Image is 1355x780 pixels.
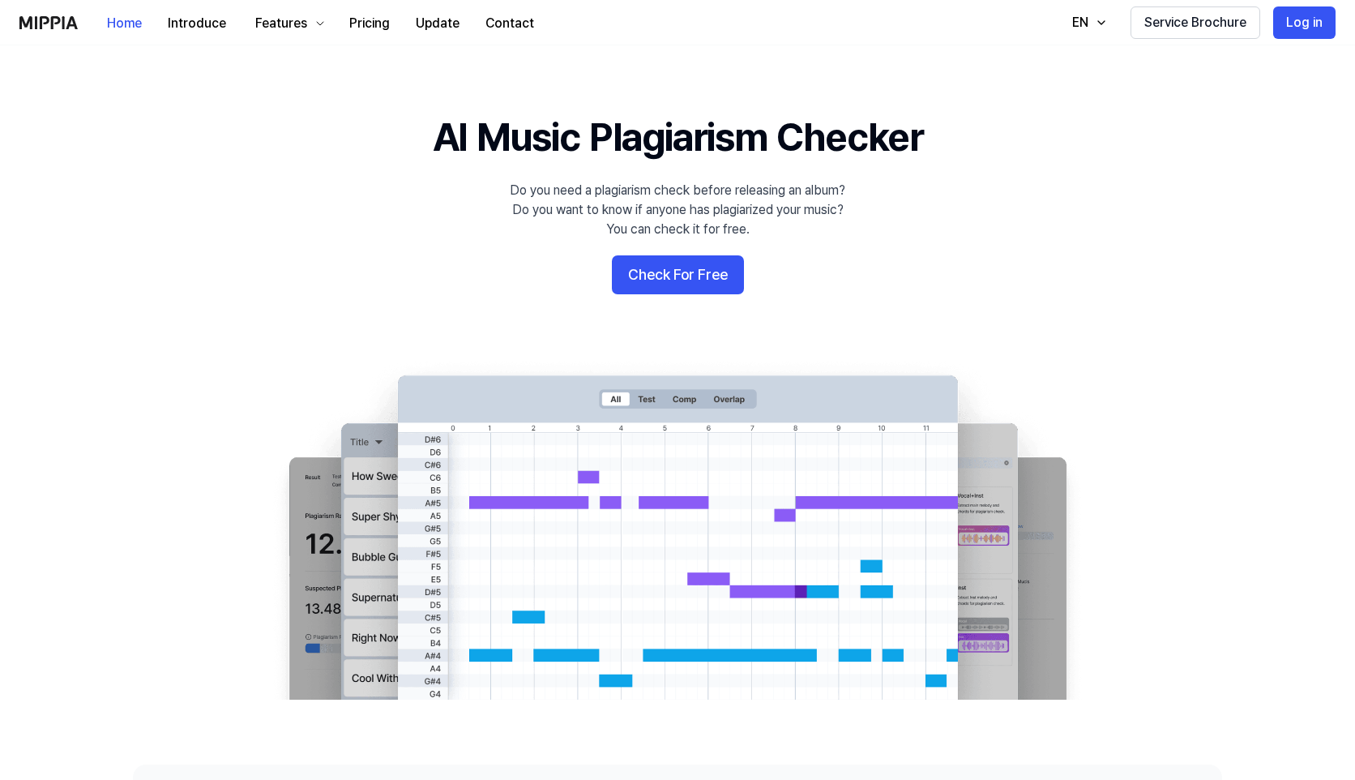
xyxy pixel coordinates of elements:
[403,1,472,45] a: Update
[1273,6,1336,39] button: Log in
[1131,6,1260,39] button: Service Brochure
[155,7,239,40] button: Introduce
[403,7,472,40] button: Update
[336,7,403,40] button: Pricing
[94,7,155,40] button: Home
[252,14,310,33] div: Features
[94,1,155,45] a: Home
[239,7,336,40] button: Features
[510,181,845,239] div: Do you need a plagiarism check before releasing an album? Do you want to know if anyone has plagi...
[1056,6,1118,39] button: EN
[19,16,78,29] img: logo
[472,7,547,40] button: Contact
[433,110,923,165] h1: AI Music Plagiarism Checker
[612,255,744,294] button: Check For Free
[256,359,1099,700] img: main Image
[1069,13,1092,32] div: EN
